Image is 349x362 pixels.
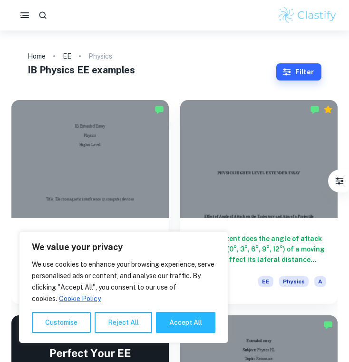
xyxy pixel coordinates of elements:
a: To what extent does electromagnetic interference affect the performance of computer devices and w... [11,100,169,304]
h1: IB Physics EE examples [28,63,276,77]
a: EE [63,50,71,63]
a: Home [28,50,46,63]
button: Customise [32,312,91,333]
button: Filter [276,63,321,80]
img: Clastify logo [277,6,338,25]
img: Marked [155,105,164,114]
img: Marked [323,320,333,330]
span: EE [258,276,273,287]
a: Cookie Policy [58,294,101,303]
button: Reject All [95,312,152,333]
img: Marked [310,105,320,114]
button: Filter [330,171,349,191]
div: We value your privacy [19,231,228,343]
div: Premium [323,105,333,114]
p: Physics [88,51,112,61]
p: We use cookies to enhance your browsing experience, serve personalised ads or content, and analys... [32,259,215,304]
button: Accept All [156,312,215,333]
span: A [314,276,326,287]
h6: To what extent does the angle of attack of the fins (0°, 3°, 6°, 9°, 12°) of a moving projectile ... [192,233,326,265]
span: Physics [279,276,309,287]
a: To what extent does the angle of attack of the fins (0°, 3°, 6°, 9°, 12°) of a moving projectile ... [180,100,338,304]
p: We value your privacy [32,241,215,253]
